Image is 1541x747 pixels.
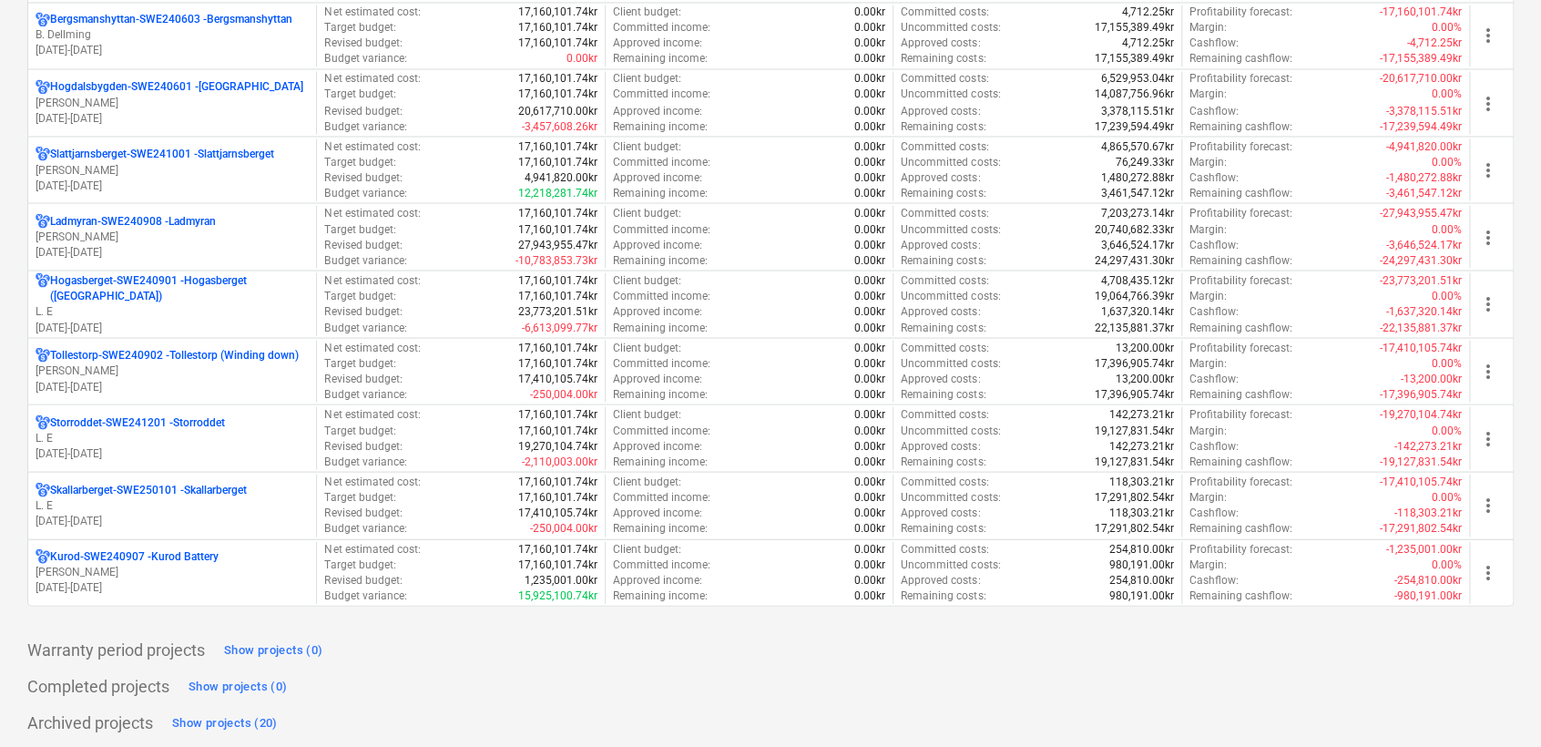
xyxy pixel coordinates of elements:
[901,221,1000,237] p: Uncommitted costs :
[36,414,50,430] div: Project has multi currencies enabled
[36,162,309,178] p: [PERSON_NAME]
[1189,386,1292,402] p: Remaining cashflow :
[854,138,885,154] p: 0.00kr
[324,36,402,51] p: Revised budget :
[1189,51,1292,67] p: Remaining cashflow :
[1189,303,1239,319] p: Cashflow :
[901,406,988,422] p: Committed costs :
[613,474,681,489] p: Client budget :
[518,87,597,102] p: 17,160,101.74kr
[1189,138,1292,154] p: Profitability forecast :
[613,20,710,36] p: Committed income :
[36,445,309,461] p: [DATE] - [DATE]
[1189,154,1227,169] p: Margin :
[613,185,708,200] p: Remaining income :
[854,386,885,402] p: 0.00kr
[518,103,597,118] p: 20,617,710.00kr
[901,103,980,118] p: Approved costs :
[1477,92,1499,114] span: more_vert
[1380,51,1462,67] p: -17,155,389.49kr
[854,288,885,303] p: 0.00kr
[518,20,597,36] p: 17,160,101.74kr
[613,138,681,154] p: Client budget :
[854,489,885,505] p: 0.00kr
[36,513,309,528] p: [DATE] - [DATE]
[518,138,597,154] p: 17,160,101.74kr
[613,154,710,169] p: Committed income :
[324,320,406,335] p: Budget variance :
[518,423,597,438] p: 17,160,101.74kr
[1095,489,1174,505] p: 17,291,802.54kr
[1432,423,1462,438] p: 0.00%
[324,185,406,200] p: Budget variance :
[854,406,885,422] p: 0.00kr
[854,5,885,20] p: 0.00kr
[854,205,885,220] p: 0.00kr
[1101,205,1174,220] p: 7,203,273.14kr
[522,118,597,134] p: -3,457,608.26kr
[530,386,597,402] p: -250,004.00kr
[613,118,708,134] p: Remaining income :
[1189,205,1292,220] p: Profitability forecast :
[1109,438,1174,454] p: 142,273.21kr
[50,146,274,161] p: Slattjarnsberget-SWE241001 - Slattjarnsberget
[324,221,395,237] p: Target budget :
[854,185,885,200] p: 0.00kr
[1386,185,1462,200] p: -3,461,547.12kr
[854,154,885,169] p: 0.00kr
[1477,360,1499,382] span: more_vert
[901,252,985,268] p: Remaining costs :
[901,20,1000,36] p: Uncommitted costs :
[324,272,420,288] p: Net estimated cost :
[36,379,309,394] p: [DATE] - [DATE]
[1095,320,1174,335] p: 22,135,881.37kr
[1477,226,1499,248] span: more_vert
[324,340,420,355] p: Net estimated cost :
[36,548,309,595] div: Kurod-SWE240907 -Kurod Battery[PERSON_NAME][DATE]-[DATE]
[36,244,309,260] p: [DATE] - [DATE]
[1450,660,1541,747] iframe: Chat Widget
[1477,494,1499,516] span: more_vert
[522,454,597,469] p: -2,110,003.00kr
[36,414,309,461] div: Storroddet-SWE241201 -StorroddetL. E[DATE]-[DATE]
[854,371,885,386] p: 0.00kr
[854,320,885,335] p: 0.00kr
[518,185,597,200] p: 12,218,281.74kr
[613,371,702,386] p: Approved income :
[1189,103,1239,118] p: Cashflow :
[36,12,309,58] div: Bergsmanshyttan-SWE240603 -BergsmanshyttanB. Dellming[DATE]-[DATE]
[854,36,885,51] p: 0.00kr
[1189,454,1292,469] p: Remaining cashflow :
[1432,288,1462,303] p: 0.00%
[1095,20,1174,36] p: 17,155,389.49kr
[1477,561,1499,583] span: more_vert
[901,87,1000,102] p: Uncommitted costs :
[1101,138,1174,154] p: 4,865,570.67kr
[50,272,309,303] p: Hogasberget-SWE240901 - Hogasberget ([GEOGRAPHIC_DATA])
[36,213,50,229] div: Project has multi currencies enabled
[324,169,402,185] p: Revised budget :
[1380,5,1462,20] p: -17,160,101.74kr
[613,340,681,355] p: Client budget :
[901,303,980,319] p: Approved costs :
[324,154,395,169] p: Target budget :
[1189,288,1227,303] p: Margin :
[324,87,395,102] p: Target budget :
[36,482,309,528] div: Skallarberget-SWE250101 -SkallarbergetL. E[DATE]-[DATE]
[1477,25,1499,46] span: more_vert
[901,51,985,67] p: Remaining costs :
[1380,454,1462,469] p: -19,127,831.54kr
[901,320,985,335] p: Remaining costs :
[36,79,50,95] div: Project has multi currencies enabled
[1432,154,1462,169] p: 0.00%
[613,489,710,505] p: Committed income :
[324,371,402,386] p: Revised budget :
[518,371,597,386] p: 17,410,105.74kr
[36,27,309,43] p: B. Dellming
[1477,292,1499,314] span: more_vert
[854,340,885,355] p: 0.00kr
[1189,20,1227,36] p: Margin :
[901,474,988,489] p: Committed costs :
[219,635,327,664] button: Show projects (0)
[518,303,597,319] p: 23,773,201.51kr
